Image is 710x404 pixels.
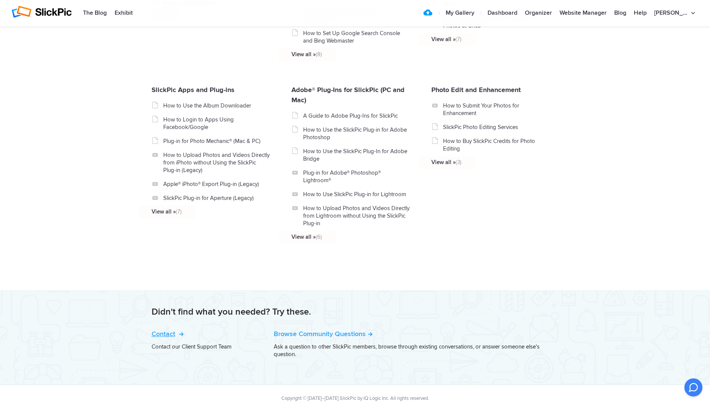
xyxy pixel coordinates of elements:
[152,86,235,94] a: SlickPic Apps and Plug-ins
[291,86,405,104] a: Adobe® Plug-Ins for SlickPic (PC and Mac)
[530,365,559,370] a: [PERSON_NAME]
[163,137,270,145] a: Plug-in for Photo Mechanic® (Mac & PC)
[303,169,410,184] a: Plug-in for Adobe® Photoshop® Lightroom®
[443,102,550,117] a: How to Submit Your Photos for Enhancement
[152,343,232,350] a: Contact our Client Support Team
[152,330,182,338] a: Contact
[163,116,270,131] a: How to Login to Apps Using Facebook/Google
[303,147,410,163] a: How to Use the SlickPic Plug-In for Adobe Bridge
[163,151,270,174] a: How to Upload Photos and Videos Directly from iPhoto without Using the SlickPic Plug-in (Legacy)
[303,126,410,141] a: How to Use the SlickPic Plug-in for Adobe Photoshop
[431,86,521,94] a: Photo Edit and Enhancement
[291,233,398,241] a: View all »(6)
[163,102,270,109] a: How to Use the Album Downloader
[303,204,410,227] a: How to Upload Photos and Videos Directly from Lightroom without Using the SlickPic Plug-in
[274,343,559,358] p: Ask a question to other SlickPic members, browse through existing conversations, or answer someon...
[431,35,538,43] a: View all »(7)
[443,123,550,131] a: SlickPic Photo Editing Services
[431,158,538,166] a: View all »(3)
[443,137,550,152] a: How to Buy SlickPic Credits for Photo Editing
[163,194,270,202] a: SlickPic Plug-in for Aperture (Legacy)
[152,395,558,402] div: Copyright © [DATE]–[DATE] SlickPic by IQ Logic Inc. All rights reserved.
[303,190,410,198] a: How to Use SlickPic Plug-in for Lightroom
[291,51,398,58] a: View all »(8)
[303,29,410,45] a: How to Set Up Google Search Console and Bing Webmaster
[303,112,410,120] a: A Guide to Adobe Plug-Ins for SlickPic
[163,180,270,188] a: Apple® iPhoto® Export Plug-in (Legacy)
[274,330,373,338] a: Browse Community Questions
[152,306,559,318] h2: Didn't find what you needed? Try these.
[152,208,258,215] a: View all »(7)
